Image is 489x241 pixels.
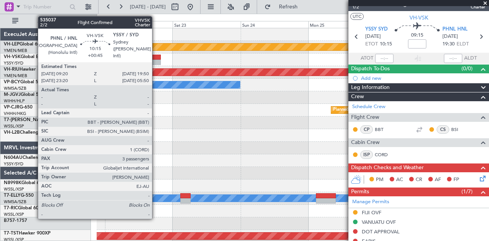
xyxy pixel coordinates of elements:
span: Refresh [272,4,304,10]
a: T7-RICGlobal 6000 [4,206,44,210]
a: VP-BCYGlobal 5000 [4,80,46,84]
span: All Aircraft [20,18,81,24]
span: Dispatch To-Dos [351,65,390,73]
span: AF [435,176,441,184]
div: FIJI OVF [362,209,381,216]
span: Flight Crew [351,113,379,122]
span: AC [396,176,403,184]
div: Fri 22 [105,21,173,28]
button: UTC [350,13,364,20]
span: [DATE] [442,33,458,40]
span: Charter [468,4,485,10]
a: T7-[PERSON_NAME]Global 7500 [4,118,74,122]
span: PHNL HNL [442,26,468,33]
div: Sat 23 [173,21,241,28]
a: Schedule Crew [352,103,385,111]
span: CR [416,176,422,184]
a: VH-L2BChallenger 604 [4,130,53,135]
a: WSSL/XSP [4,123,24,129]
div: VANUATU OVF [362,219,396,225]
span: (1/7) [461,188,473,196]
a: N604AUChallenger 604 [4,155,55,160]
a: YMEN/MEB [4,48,27,53]
span: T7-ELLY [4,193,21,198]
a: T7-TSTHawker 900XP [4,231,50,236]
div: ISP [360,150,373,159]
span: [DATE] [365,33,381,40]
a: YSSY/SYD [4,161,23,167]
span: Dispatch Checks and Weather [351,163,424,172]
span: PM [376,176,384,184]
div: CS [437,125,449,134]
span: 10:15 [380,40,392,48]
span: Crew [351,92,364,101]
div: Mon 25 [308,21,376,28]
div: Add new [361,75,485,81]
div: [DATE] [98,15,111,22]
a: CORD [375,151,392,158]
div: CP [360,125,373,134]
a: WSSL/XSP [4,212,24,217]
span: N8998K [4,181,21,185]
a: YMEN/MEB [4,73,27,79]
a: VH-RIUHawker 800XP [4,67,51,72]
span: VH-LEP [4,42,19,47]
span: 09:15 [411,32,423,39]
a: BBT [375,126,392,133]
span: FP [453,176,459,184]
a: VH-LEPGlobal 6000 [4,42,45,47]
span: Permits [351,188,369,196]
span: ELDT [457,40,469,48]
div: DOT APPROVAL [362,228,400,235]
a: M-JGVJGlobal 5000 [4,92,47,97]
span: B757-1 [4,218,19,223]
a: VH-VSKGlobal Express XRS [4,55,63,59]
a: BSI [451,126,468,133]
input: --:-- [375,54,393,63]
a: WMSA/SZB [4,199,26,205]
div: Sun 24 [241,21,309,28]
div: Planned Maint [GEOGRAPHIC_DATA] ([GEOGRAPHIC_DATA] Intl) [333,104,461,116]
span: ATOT [361,55,373,62]
a: WSSL/XSP [4,186,24,192]
span: 1/2 [352,4,371,10]
span: Leg Information [351,83,390,92]
span: VH-VSK [4,55,21,59]
span: M-JGVJ [4,92,21,97]
span: (0/0) [461,65,473,73]
span: VH-RIU [4,67,19,72]
span: N604AU [4,155,23,160]
span: VP-CJR [4,105,19,110]
span: ETOT [365,40,378,48]
span: ALDT [464,55,477,62]
a: N8998KGlobal 6000 [4,181,47,185]
a: T7-ELLYG-550 [4,193,34,198]
input: Trip Number [23,1,67,13]
span: VP-BCY [4,80,20,84]
a: YSSY/SYD [4,60,23,66]
a: WIHH/HLP [4,98,25,104]
span: 19:30 [442,40,455,48]
a: Manage Permits [352,198,389,206]
span: [DATE] - [DATE] [130,3,166,10]
a: WMSA/SZB [4,86,26,91]
button: Refresh [261,1,307,13]
span: YSSY SYD [365,26,388,33]
span: T7-RIC [4,206,18,210]
a: B757-1757 [4,218,27,223]
button: All Aircraft [8,15,83,27]
span: Cabin Crew [351,138,380,147]
span: VH-VSK [410,14,428,22]
span: VH-L2B [4,130,20,135]
span: T7-TST [4,231,19,236]
a: VP-CJRG-650 [4,105,32,110]
span: T7-[PERSON_NAME] [4,118,48,122]
a: VHHH/HKG [4,111,26,116]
